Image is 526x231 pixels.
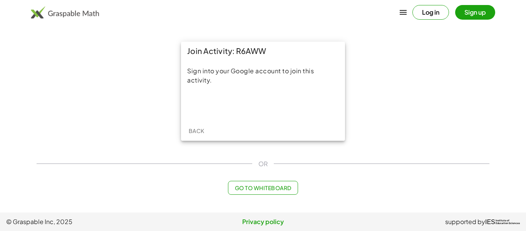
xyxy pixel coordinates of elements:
span: Back [188,127,204,134]
span: IES [485,218,495,226]
span: © Graspable Inc, 2025 [6,217,178,226]
div: Sign into your Google account to join this activity. [187,66,339,85]
a: IESInstitute ofEducation Sciences [485,217,520,226]
iframe: Sign in with Google Button [224,96,302,113]
div: Join Activity: R6AWW [181,42,345,60]
a: Privacy policy [178,217,349,226]
span: Institute of Education Sciences [496,219,520,225]
button: Go to Whiteboard [228,181,298,195]
span: supported by [445,217,485,226]
span: OR [258,159,268,169]
button: Back [184,124,209,138]
span: Go to Whiteboard [235,184,291,191]
button: Log in [412,5,449,20]
button: Sign up [455,5,495,20]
